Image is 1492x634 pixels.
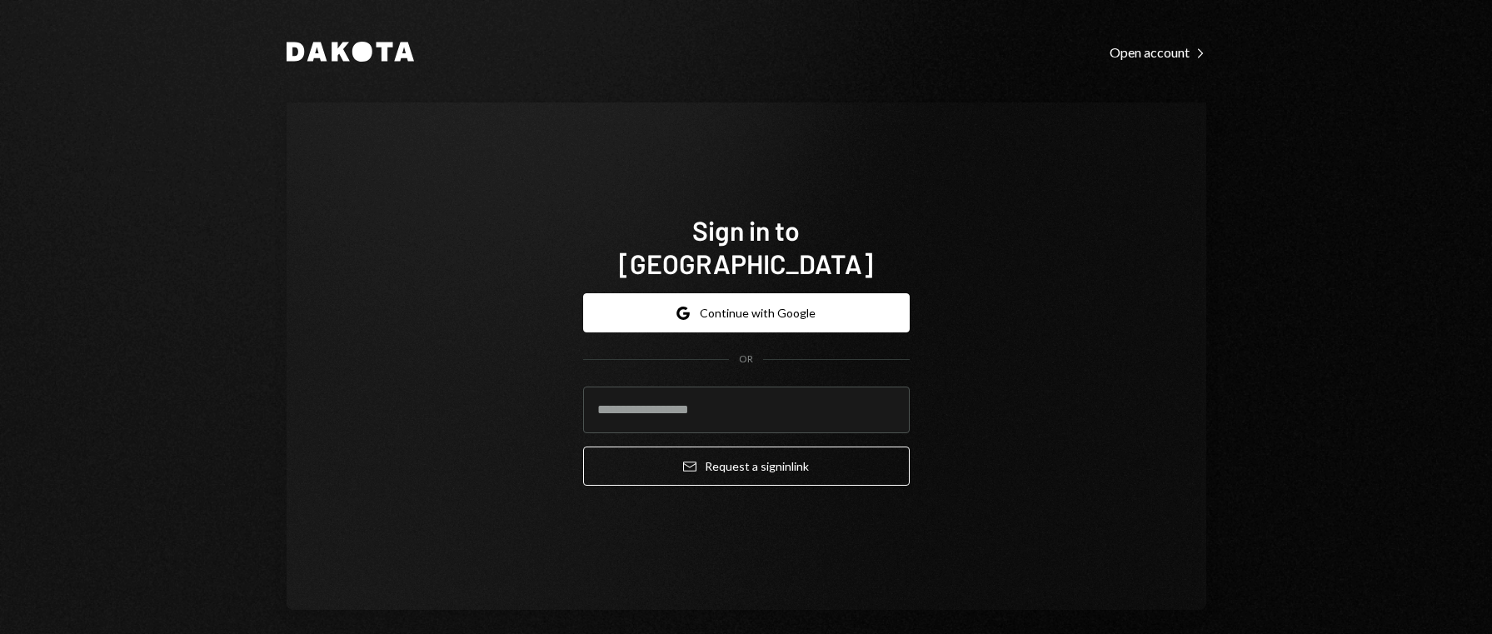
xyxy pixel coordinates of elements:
[583,447,910,486] button: Request a signinlink
[583,293,910,332] button: Continue with Google
[1110,44,1206,61] div: Open account
[1110,42,1206,61] a: Open account
[739,352,753,367] div: OR
[583,213,910,280] h1: Sign in to [GEOGRAPHIC_DATA]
